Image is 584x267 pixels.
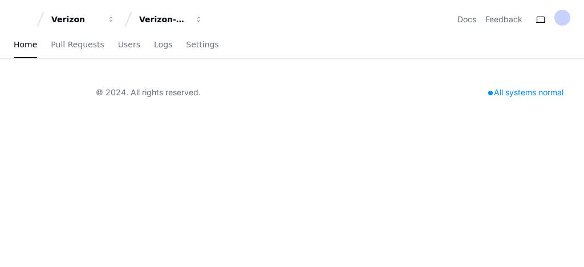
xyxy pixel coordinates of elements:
[51,41,104,48] span: Pull Requests
[186,32,218,58] a: Settings
[118,41,140,48] span: Users
[154,41,172,48] span: Logs
[14,41,37,48] span: Home
[485,14,522,25] button: Feedback
[51,14,100,25] div: Verizon
[139,14,188,25] div: Verizon-Clarify-Customer-Management
[51,32,104,58] a: Pull Requests
[96,87,201,98] div: © 2024. All rights reserved.
[154,32,172,58] a: Logs
[118,32,140,58] a: Users
[457,14,476,25] a: Docs
[481,84,570,100] div: All systems normal
[135,9,208,30] button: Verizon-Clarify-Customer-Management
[47,9,120,30] button: Verizon
[186,41,218,48] span: Settings
[14,32,37,58] a: Home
